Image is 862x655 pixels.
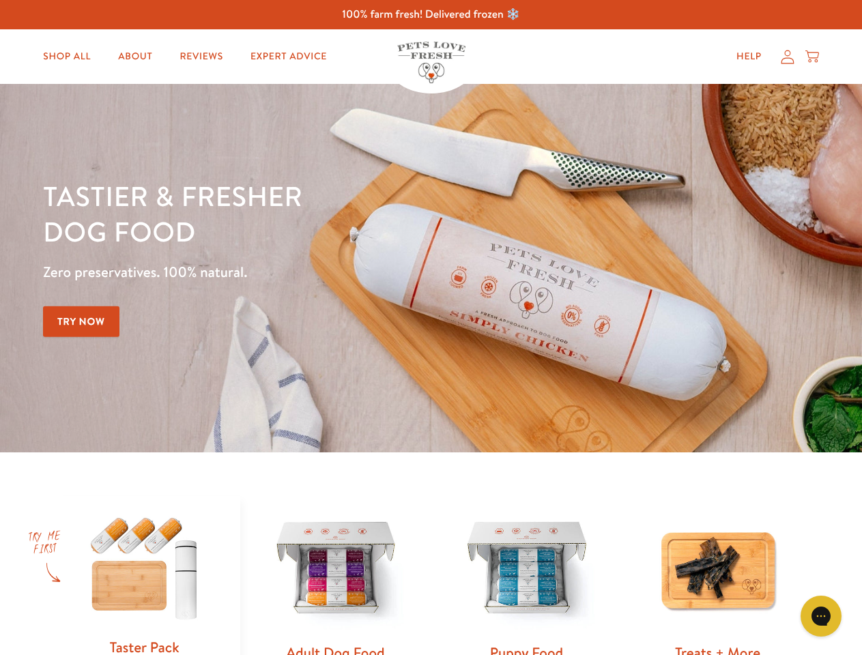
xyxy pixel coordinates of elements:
[43,306,119,337] a: Try Now
[169,43,233,70] a: Reviews
[107,43,163,70] a: About
[43,178,560,249] h1: Tastier & fresher dog food
[240,43,338,70] a: Expert Advice
[725,43,773,70] a: Help
[397,42,465,83] img: Pets Love Fresh
[794,591,848,641] iframe: Gorgias live chat messenger
[32,43,102,70] a: Shop All
[43,260,560,285] p: Zero preservatives. 100% natural.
